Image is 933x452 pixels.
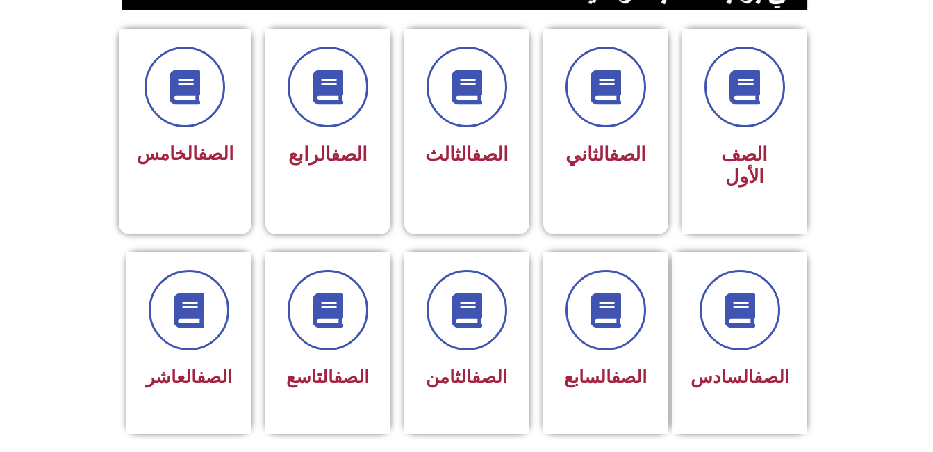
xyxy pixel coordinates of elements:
[333,366,369,387] a: الصف
[609,143,646,166] a: الصف
[198,143,233,164] a: الصف
[146,366,232,387] span: العاشر
[611,366,647,387] a: الصف
[472,366,507,387] a: الصف
[721,143,768,188] span: الصف الأول
[331,143,368,166] a: الصف
[286,366,369,387] span: التاسع
[564,366,647,387] span: السابع
[288,143,368,166] span: الرابع
[754,366,789,387] a: الصف
[691,366,789,387] span: السادس
[565,143,646,166] span: الثاني
[197,366,232,387] a: الصف
[426,366,507,387] span: الثامن
[425,143,509,166] span: الثالث
[472,143,509,166] a: الصف
[137,143,233,164] span: الخامس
